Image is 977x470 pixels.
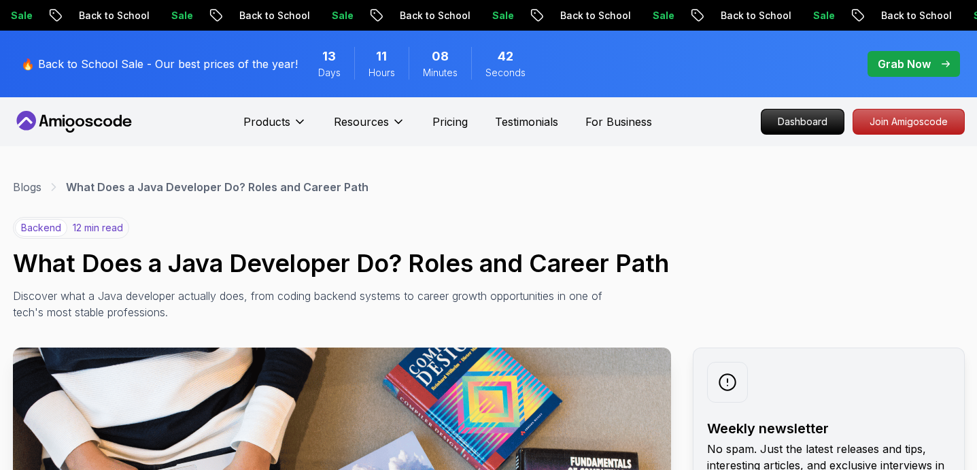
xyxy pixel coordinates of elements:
span: 11 Hours [376,47,387,66]
p: Sale [179,9,223,22]
p: Sale [19,9,63,22]
span: Days [318,66,341,80]
button: Resources [334,114,405,141]
p: Sale [340,9,383,22]
p: Back to School [87,9,179,22]
p: Dashboard [761,110,844,134]
a: Testimonials [495,114,558,130]
span: 42 Seconds [498,47,513,66]
p: Join Amigoscode [853,110,964,134]
p: Products [243,114,290,130]
h1: What Does a Java Developer Do? Roles and Career Path [13,250,965,277]
a: Dashboard [761,109,844,135]
p: Sale [821,9,865,22]
p: Back to School [568,9,661,22]
a: Blogs [13,179,41,195]
p: Grab Now [878,56,931,72]
span: Hours [368,66,395,80]
span: Seconds [485,66,526,80]
p: backend [15,219,67,237]
p: What Does a Java Developer Do? Roles and Career Path [66,179,368,195]
p: Sale [500,9,544,22]
a: Pricing [432,114,468,130]
a: For Business [585,114,652,130]
p: Discover what a Java developer actually does, from coding backend systems to career growth opport... [13,288,622,320]
p: Resources [334,114,389,130]
span: 8 Minutes [432,47,449,66]
h2: Weekly newsletter [707,419,950,438]
p: Back to School [729,9,821,22]
a: Join Amigoscode [853,109,965,135]
span: 13 Days [322,47,336,66]
p: 12 min read [73,221,123,235]
p: Back to School [247,9,340,22]
button: Products [243,114,307,141]
span: Minutes [423,66,458,80]
p: 🔥 Back to School Sale - Our best prices of the year! [21,56,298,72]
p: Sale [661,9,704,22]
p: Back to School [408,9,500,22]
